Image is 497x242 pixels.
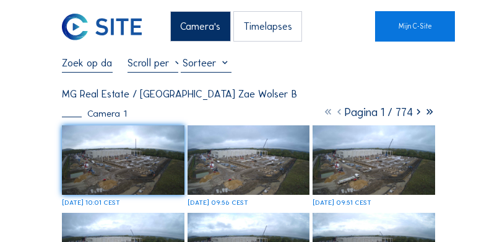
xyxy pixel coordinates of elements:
[170,11,231,42] div: Camera's
[313,125,435,194] img: image_53620750
[345,105,413,119] span: Pagina 1 / 774
[62,89,297,99] div: MG Real Estate / [GEOGRAPHIC_DATA] Zae Wolser B
[62,11,97,42] a: C-SITE Logo
[188,200,248,207] div: [DATE] 09:56 CEST
[375,11,454,42] a: Mijn C-Site
[62,125,184,194] img: image_53621029
[62,14,141,40] img: C-SITE Logo
[62,56,113,69] input: Zoek op datum 󰅀
[313,200,371,207] div: [DATE] 09:51 CEST
[62,109,126,119] div: Camera 1
[62,200,120,207] div: [DATE] 10:01 CEST
[188,125,310,194] img: image_53620884
[233,11,302,42] div: Timelapses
